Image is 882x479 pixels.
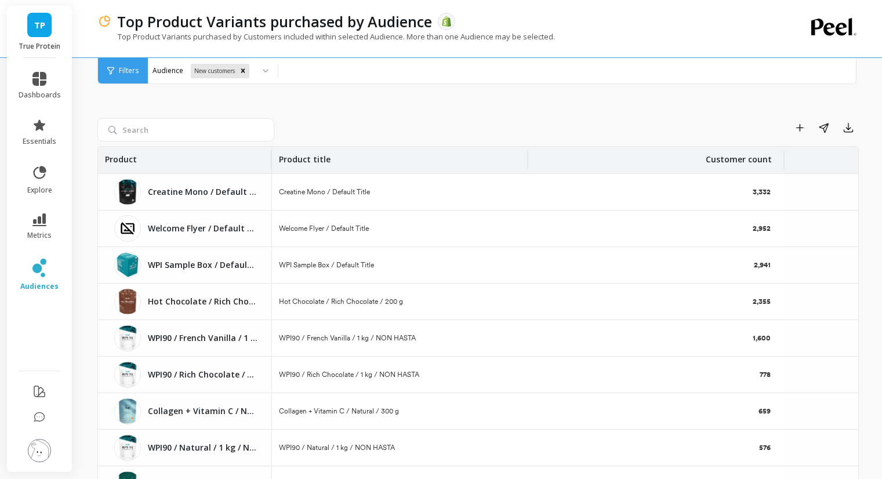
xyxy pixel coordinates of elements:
p: Top Product Variants purchased by Audience [117,12,432,31]
p: Product [105,147,137,165]
p: Creatine Mono / Default Title [148,186,257,198]
p: 2,355 [753,297,773,306]
p: 778 [760,370,773,379]
img: Pouch_Render_WPI90_FRV_white.webp [114,434,141,461]
p: WPI Sample Box / Default Title [279,260,374,270]
p: WPI90 / Rich Chocolate / 1 kg / NON HASTA [148,369,257,380]
img: 9884e1169261665ec748e3d294a5ea62-noimage_placeholder.png [114,215,141,242]
span: explore [27,186,52,195]
p: WPI90 / French Vanilla / 1 kg / NON HASTA [279,333,416,343]
p: WPI Sample Box / Default Title [148,259,257,271]
p: WPI90 / Natural / 1 kg / NON HASTA [279,443,395,452]
p: WPI90 / French Vanilla / 1 kg / NON HASTA [148,332,257,344]
span: TP [34,19,45,32]
p: WPI90 / Rich Chocolate / 1 kg / NON HASTA [279,370,419,379]
input: Search [97,118,274,141]
img: Pouch_Render_Creatine_NAT_white.webp [114,179,141,205]
p: True Protein [19,42,61,51]
p: Welcome Flyer / Default Title [148,223,257,234]
p: 576 [759,443,773,452]
p: 2,941 [754,260,773,270]
p: Collagen + Vitamin C / Natural / 300 g [279,407,399,416]
span: essentials [23,137,56,146]
span: Filters [119,66,139,75]
img: Pouch_Render_WPI90_FRV_white.webp [114,325,141,351]
p: Creatine Mono / Default Title [279,187,370,197]
img: profile picture [28,439,51,462]
p: 3,332 [753,187,773,197]
p: Product title [279,147,331,165]
img: header icon [97,14,111,28]
img: Pouch_Render_WPI90_FRV_white.webp [114,361,141,388]
p: Hot Chocolate / Rich Chocolate / 200 g [148,296,257,307]
img: Box_Render_WPI90_Side.webp [114,252,141,278]
div: Remove New customers [237,64,249,78]
p: 2,952 [753,224,773,233]
span: audiences [20,282,59,291]
div: New customers [191,64,237,78]
img: Pouch_Render_Collagen_FRP_white.webp [114,398,141,424]
p: Welcome Flyer / Default Title [279,224,369,233]
p: Hot Chocolate / Rich Chocolate / 200 g [279,297,403,306]
p: Collagen + Vitamin C / Natural / 300 g [148,405,257,417]
span: metrics [27,231,52,240]
p: Customer count [706,147,772,165]
p: 1,600 [753,333,773,343]
span: dashboards [19,90,61,100]
p: 659 [758,407,773,416]
p: WPI90 / Natural / 1 kg / NON HASTA [148,442,257,453]
img: api.shopify.svg [441,16,452,27]
img: Pouch_Render_HOTCHOC_RCH_white.webp [114,288,141,315]
p: Top Product Variants purchased by Customers included within selected Audience. More than one Audi... [97,31,555,42]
